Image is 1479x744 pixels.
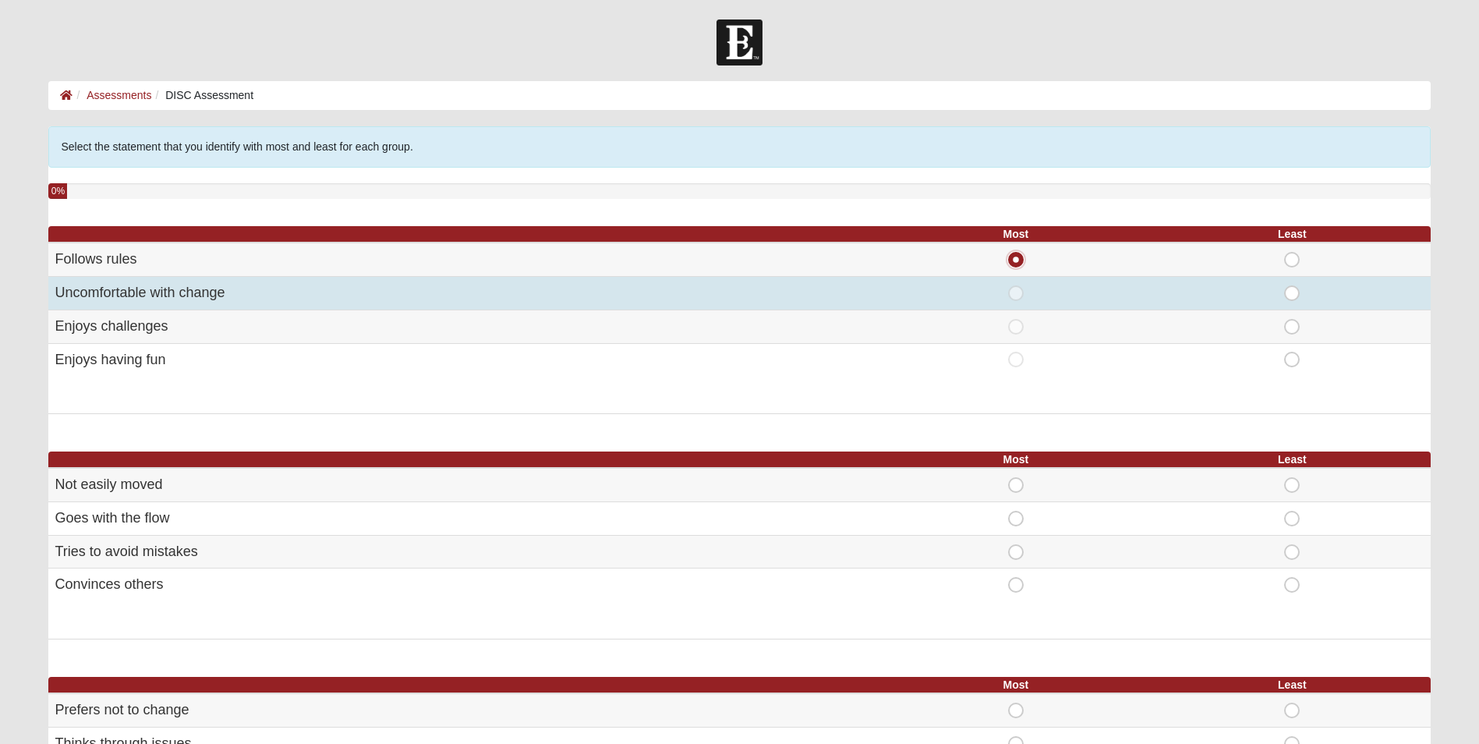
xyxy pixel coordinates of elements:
div: 0% [48,183,67,199]
th: Most [878,226,1154,243]
td: Tries to avoid mistakes [48,535,877,569]
img: Church of Eleven22 Logo [717,19,762,66]
th: Least [1154,677,1430,693]
td: Enjoys challenges [48,310,877,343]
td: Uncomfortable with change [48,277,877,310]
th: Least [1154,226,1430,243]
span: Select the statement that you identify with most and least for each group. [61,140,412,153]
td: Goes with the flow [48,501,877,535]
td: Follows rules [48,243,877,276]
th: Most [878,452,1154,468]
li: DISC Assessment [151,87,253,104]
td: Prefers not to change [48,693,877,727]
th: Least [1154,452,1430,468]
td: Not easily moved [48,468,877,501]
a: Assessments [87,89,151,101]
td: Convinces others [48,569,877,601]
td: Enjoys having fun [48,343,877,376]
th: Most [878,677,1154,693]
